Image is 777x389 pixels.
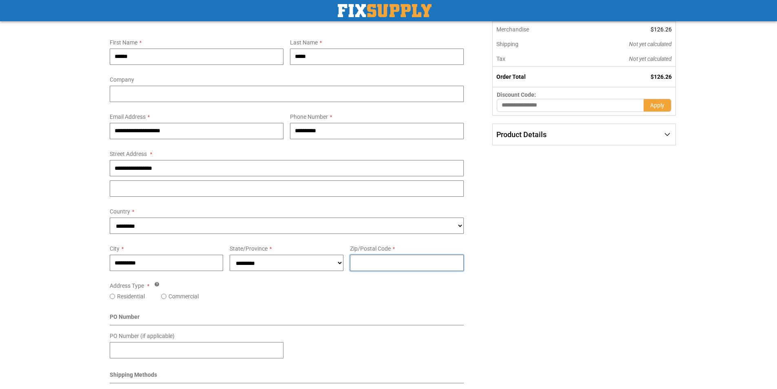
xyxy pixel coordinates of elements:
[629,41,672,47] span: Not yet calculated
[338,4,432,17] img: Fix Industrial Supply
[290,113,328,120] span: Phone Number
[230,245,268,252] span: State/Province
[110,313,464,325] div: PO Number
[110,282,144,289] span: Address Type
[350,245,391,252] span: Zip/Postal Code
[110,76,134,83] span: Company
[650,102,664,109] span: Apply
[496,73,526,80] strong: Order Total
[110,208,130,215] span: Country
[644,99,671,112] button: Apply
[110,39,137,46] span: First Name
[110,371,464,383] div: Shipping Methods
[493,22,574,37] th: Merchandise
[629,56,672,62] span: Not yet calculated
[110,151,147,157] span: Street Address
[496,130,547,139] span: Product Details
[651,26,672,33] span: $126.26
[496,41,518,47] span: Shipping
[651,73,672,80] span: $126.26
[110,245,120,252] span: City
[110,113,146,120] span: Email Address
[168,292,199,300] label: Commercial
[493,51,574,67] th: Tax
[338,4,432,17] a: store logo
[497,91,536,98] span: Discount Code:
[117,292,145,300] label: Residential
[110,333,175,339] span: PO Number (if applicable)
[290,39,318,46] span: Last Name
